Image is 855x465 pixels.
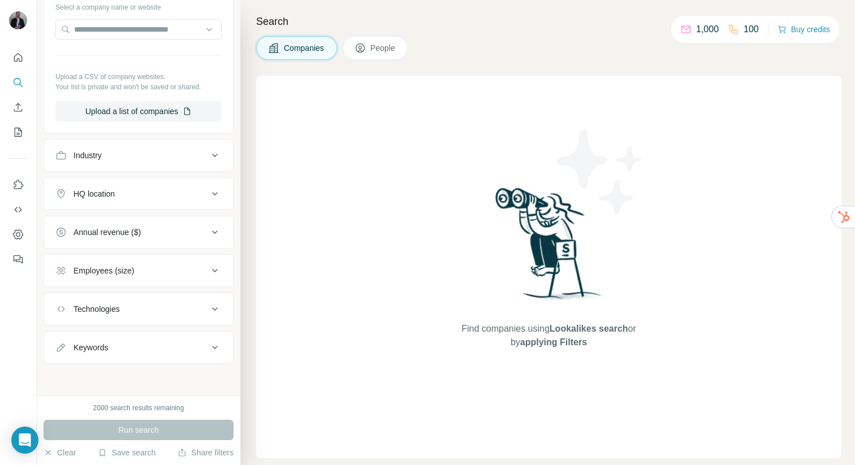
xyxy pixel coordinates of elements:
button: My lists [9,122,27,142]
button: HQ location [44,180,233,207]
button: Dashboard [9,224,27,245]
button: Technologies [44,295,233,323]
span: applying Filters [520,337,587,347]
button: Employees (size) [44,257,233,284]
button: Quick start [9,47,27,68]
img: Surfe Illustration - Stars [549,121,651,223]
span: People [370,42,396,54]
div: 2000 search results remaining [93,403,184,413]
div: Annual revenue ($) [74,227,141,238]
button: Annual revenue ($) [44,219,233,246]
div: Keywords [74,342,108,353]
span: Companies [284,42,325,54]
button: Save search [98,447,156,458]
img: Avatar [9,11,27,29]
img: Surfe Illustration - Woman searching with binoculars [490,185,608,311]
p: Your list is private and won't be saved or shared. [55,82,222,92]
div: Employees (size) [74,265,134,276]
div: Technologies [74,303,120,315]
button: Industry [44,142,233,169]
h4: Search [256,14,841,29]
button: Use Surfe API [9,199,27,220]
div: Open Intercom Messenger [11,427,38,454]
p: 1,000 [696,23,719,36]
p: Upload a CSV of company websites. [55,72,222,82]
p: 100 [744,23,759,36]
div: Industry [74,150,102,161]
button: Upload a list of companies [55,101,222,121]
button: Search [9,72,27,93]
button: Share filters [178,447,234,458]
button: Feedback [9,249,27,270]
button: Keywords [44,334,233,361]
button: Clear [44,447,76,458]
button: Enrich CSV [9,97,27,118]
div: HQ location [74,188,115,199]
span: Find companies using or by [458,322,639,349]
span: Lookalikes search [550,324,628,333]
button: Buy credits [778,21,830,37]
button: Use Surfe on LinkedIn [9,175,27,195]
